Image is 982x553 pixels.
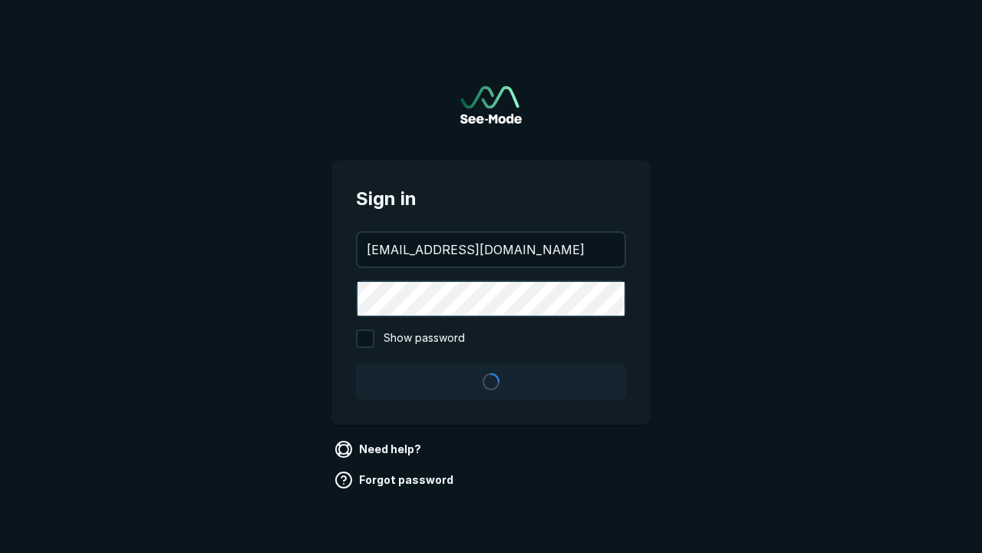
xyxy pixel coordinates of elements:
a: Go to sign in [460,86,522,124]
span: Sign in [356,185,626,213]
a: Need help? [331,437,427,462]
a: Forgot password [331,468,460,492]
input: your@email.com [358,233,624,267]
span: Show password [384,329,465,348]
img: See-Mode Logo [460,86,522,124]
